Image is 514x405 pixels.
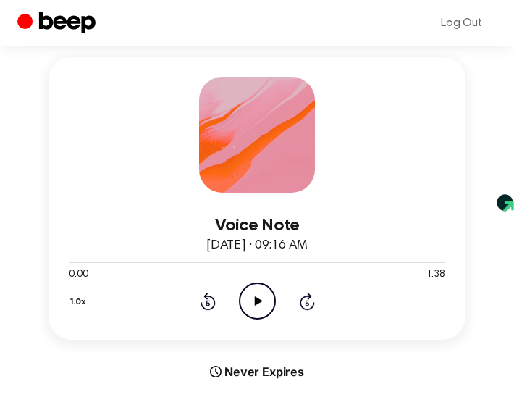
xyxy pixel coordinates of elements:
[69,290,91,314] button: 1.0x
[426,6,497,41] a: Log Out
[426,267,445,283] span: 1:38
[17,9,99,38] a: Beep
[69,267,88,283] span: 0:00
[206,239,308,252] span: [DATE] · 09:16 AM
[69,216,445,235] h3: Voice Note
[49,363,465,380] div: Never Expires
